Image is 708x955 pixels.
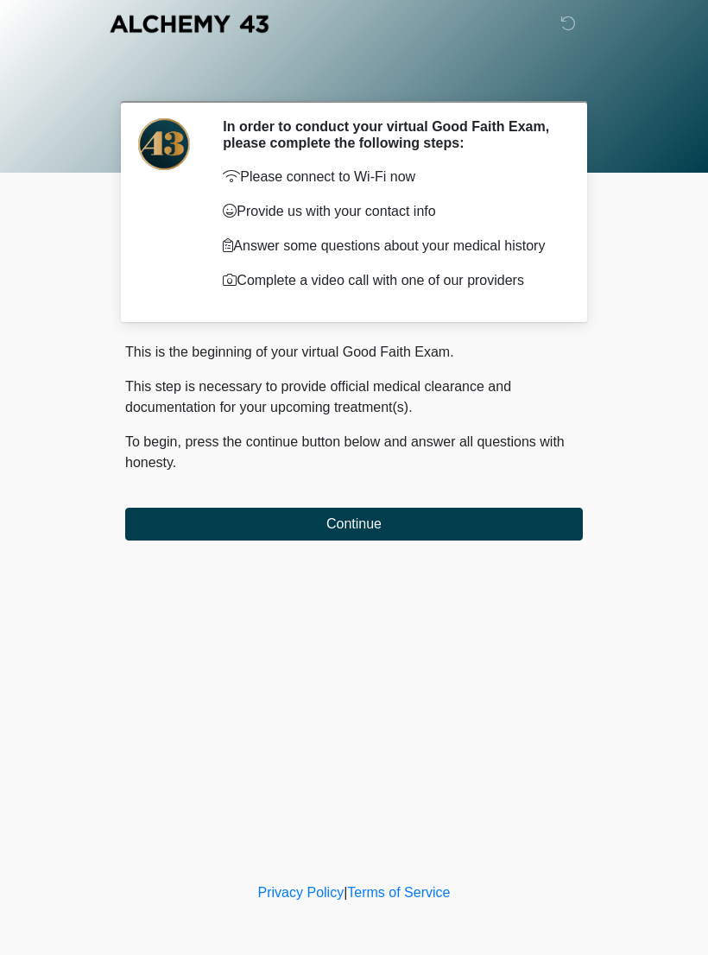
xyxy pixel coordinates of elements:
[258,885,345,900] a: Privacy Policy
[125,376,583,418] p: This step is necessary to provide official medical clearance and documentation for your upcoming ...
[138,118,190,170] img: Agent Avatar
[223,118,557,151] h2: In order to conduct your virtual Good Faith Exam, please complete the following steps:
[344,885,347,900] a: |
[125,432,583,473] p: To begin, press the continue button below and answer all questions with honesty.
[347,885,450,900] a: Terms of Service
[223,236,557,256] p: Answer some questions about your medical history
[223,201,557,222] p: Provide us with your contact info
[108,13,270,35] img: Alchemy 43 Logo
[125,342,583,363] p: This is the beginning of your virtual Good Faith Exam.
[112,62,596,94] h1: ‎ ‎ ‎ ‎
[125,508,583,541] button: Continue
[223,270,557,291] p: Complete a video call with one of our providers
[223,167,557,187] p: Please connect to Wi-Fi now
